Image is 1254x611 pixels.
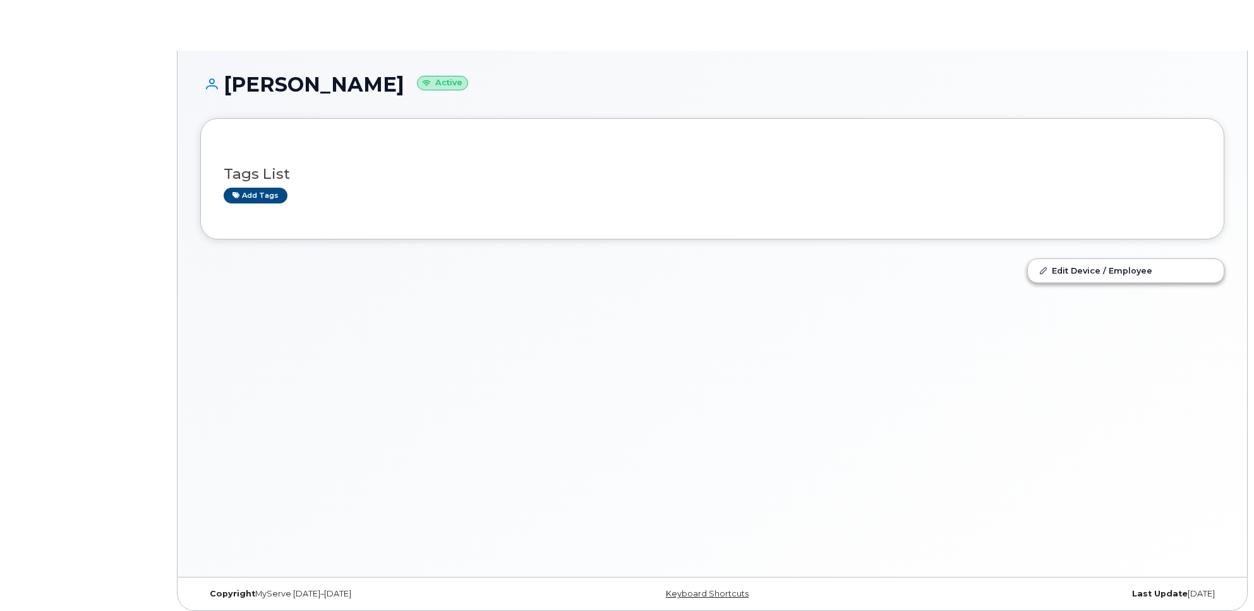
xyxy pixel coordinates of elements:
[666,589,749,598] a: Keyboard Shortcuts
[1028,259,1224,282] a: Edit Device / Employee
[200,589,541,599] div: MyServe [DATE]–[DATE]
[224,188,287,203] a: Add tags
[210,589,255,598] strong: Copyright
[883,589,1224,599] div: [DATE]
[1132,589,1188,598] strong: Last Update
[417,76,468,90] small: Active
[200,73,1224,95] h1: [PERSON_NAME]
[224,166,1201,182] h3: Tags List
